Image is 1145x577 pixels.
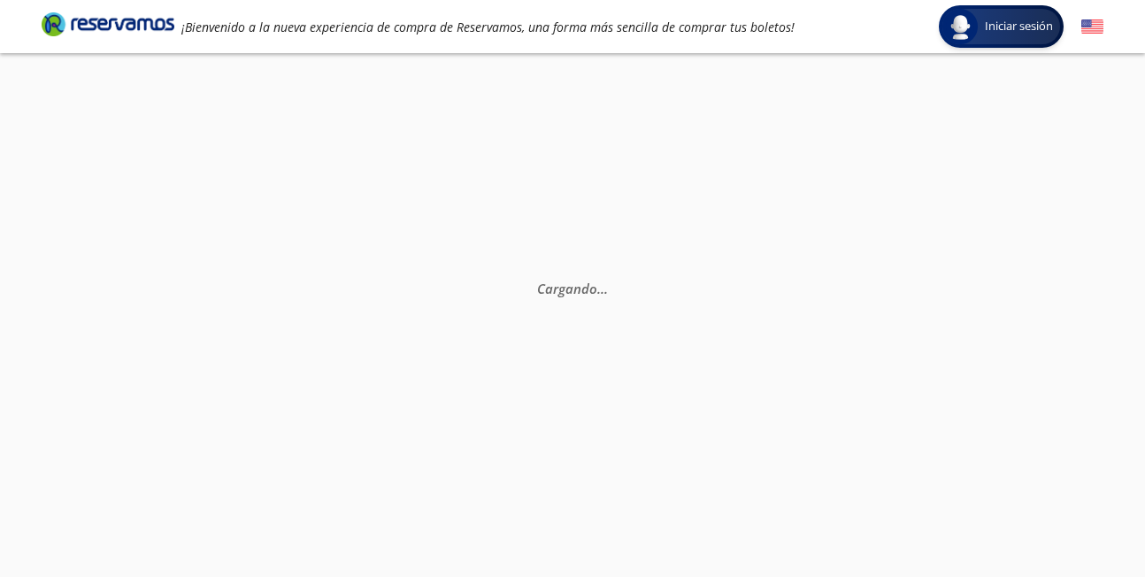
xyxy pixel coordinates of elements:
[42,11,174,37] i: Brand Logo
[604,280,608,297] span: .
[537,280,608,297] em: Cargando
[978,18,1060,35] span: Iniciar sesión
[181,19,795,35] em: ¡Bienvenido a la nueva experiencia de compra de Reservamos, una forma más sencilla de comprar tus...
[42,11,174,42] a: Brand Logo
[601,280,604,297] span: .
[597,280,601,297] span: .
[1081,16,1103,38] button: English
